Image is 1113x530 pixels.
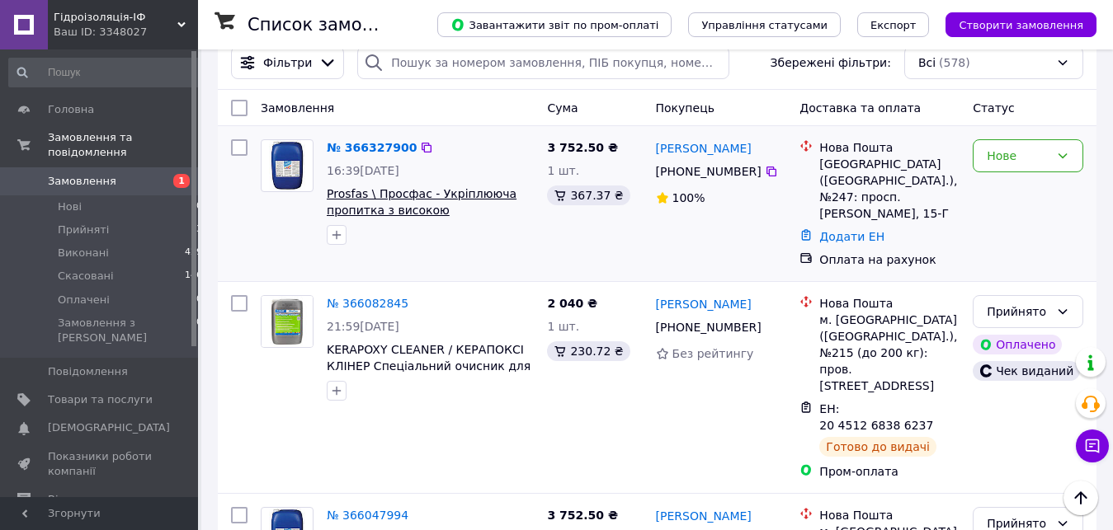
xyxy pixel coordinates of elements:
span: Виконані [58,246,109,260]
a: Додати ЕН [819,230,884,243]
div: Прийнято [987,303,1049,321]
button: Завантажити звіт по пром-оплаті [437,12,672,37]
span: Фільтри [263,54,312,71]
span: Завантажити звіт по пром-оплаті [450,17,658,32]
span: Управління статусами [701,19,828,31]
a: [PERSON_NAME] [656,140,752,157]
span: 429 [185,246,202,260]
span: Експорт [870,19,917,31]
span: 16:39[DATE] [327,164,399,177]
img: Фото товару [262,296,313,347]
span: Доставка та оплата [799,101,921,115]
span: 1 шт. [547,320,579,333]
a: Фото товару [261,139,314,192]
span: Скасовані [58,269,114,284]
span: Покупець [656,101,714,115]
span: 146 [185,269,202,284]
button: Чат з покупцем [1076,429,1109,462]
div: [PHONE_NUMBER] [653,160,765,183]
input: Пошук [8,58,204,87]
div: Готово до видачі [819,437,936,457]
span: 3 752.50 ₴ [547,509,618,522]
span: Збережені фільтри: [771,54,891,71]
span: Замовлення з [PERSON_NAME] [58,316,196,345]
span: Повідомлення [48,364,128,379]
span: Прийняті [58,223,109,237]
span: Без рейтингу [672,347,754,360]
span: [DEMOGRAPHIC_DATA] [48,420,170,435]
span: 2 040 ₴ [547,297,597,310]
span: Cума [547,101,578,115]
button: Створити замовлення [946,12,1096,37]
a: Створити замовлення [929,17,1096,30]
span: Замовлення [48,174,116,189]
div: Оплата на рахунок [819,251,960,268]
div: [GEOGRAPHIC_DATA] ([GEOGRAPHIC_DATA].), №247: просп. [PERSON_NAME], 15-Г [819,156,960,222]
span: Замовлення та повідомлення [48,130,198,160]
span: 0 [196,199,202,214]
a: Фото товару [261,295,314,348]
h1: Список замовлень [248,15,415,35]
span: (578) [939,56,970,69]
a: [PERSON_NAME] [656,508,752,524]
div: Нова Пошта [819,295,960,312]
span: 1 шт. [547,164,579,177]
span: 3 [196,223,202,237]
span: ЕН: 20 4512 6838 6237 [819,402,933,432]
span: 3 752.50 ₴ [547,141,618,154]
span: Відгуки [48,492,91,507]
div: Нове [987,147,1049,165]
span: Товари та послуги [48,392,153,407]
div: Оплачено [973,335,1062,354]
span: Оплачені [58,293,110,307]
span: 0 [196,293,202,307]
span: 21:59[DATE] [327,320,399,333]
span: Замовлення [261,101,334,115]
button: Експорт [857,12,930,37]
a: № 366047994 [327,509,408,522]
span: 0 [196,316,202,345]
a: KERAPOXY CLEANER / КЕРАПОКСІ КЛІНЕР Спеціальний очисник для видалення залишків епоксидних заповню... [327,343,531,406]
span: Створити замовлення [959,19,1083,31]
span: 100% [672,191,705,204]
span: Головна [48,102,94,117]
div: Нова Пошта [819,139,960,156]
span: Нові [58,199,82,214]
div: Чек виданий [973,361,1080,381]
input: Пошук за номером замовлення, ПІБ покупця, номером телефону, Email, номером накладної [357,46,729,79]
a: № 366327900 [327,141,417,154]
a: № 366082845 [327,297,408,310]
span: 1 [173,174,190,188]
div: 367.37 ₴ [547,185,630,205]
span: Показники роботи компанії [48,449,153,479]
div: Нова Пошта [819,507,960,523]
span: Всі [918,54,936,71]
a: Prosfas \ Просфас - Укріплююча пропитка з високою проникаючою здатністю на основі силікатів 25кг [327,187,516,250]
div: 230.72 ₴ [547,341,630,361]
div: Пром-оплата [819,463,960,480]
img: Фото товару [269,140,306,191]
div: Ваш ID: 3348027 [54,25,198,40]
a: [PERSON_NAME] [656,296,752,312]
span: Статус [973,101,1015,115]
div: м. [GEOGRAPHIC_DATA] ([GEOGRAPHIC_DATA].), №215 (до 200 кг): пров. [STREET_ADDRESS] [819,312,960,394]
div: [PHONE_NUMBER] [653,316,765,339]
span: Гідроізоляція-ІФ [54,10,177,25]
button: Управління статусами [688,12,841,37]
button: Наверх [1063,481,1098,515]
